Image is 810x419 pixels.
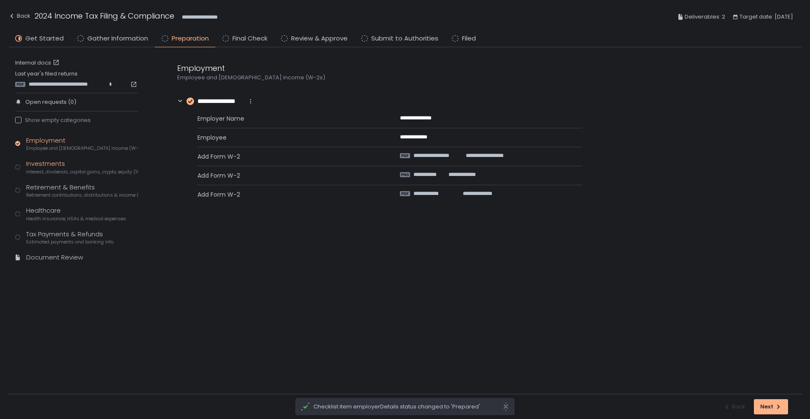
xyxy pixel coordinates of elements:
[172,34,209,43] span: Preparation
[177,62,582,74] div: Employment
[291,34,348,43] span: Review & Approve
[685,12,725,22] span: Deliverables: 2
[232,34,267,43] span: Final Check
[26,253,83,262] div: Document Review
[26,239,113,245] span: Estimated payments and banking info
[26,136,138,152] div: Employment
[197,171,380,180] span: Add Form W-2
[502,402,509,411] svg: close
[197,133,380,142] span: Employee
[15,70,138,88] div: Last year's filed returns
[462,34,476,43] span: Filed
[26,159,138,175] div: Investments
[177,74,582,81] div: Employee and [DEMOGRAPHIC_DATA] income (W-2s)
[26,183,138,199] div: Retirement & Benefits
[313,403,502,411] span: Checklist item employerDetails status changed to 'Prepared'
[760,403,782,411] div: Next
[754,399,788,414] button: Next
[25,98,76,106] span: Open requests (0)
[26,145,138,151] span: Employee and [DEMOGRAPHIC_DATA] income (W-2s)
[8,10,30,24] button: Back
[197,190,380,199] span: Add Form W-2
[26,192,138,198] span: Retirement contributions, distributions & income (1099-R, 5498)
[8,11,30,21] div: Back
[26,206,126,222] div: Healthcare
[197,114,380,123] span: Employer Name
[371,34,438,43] span: Submit to Authorities
[26,216,126,222] span: Health insurance, HSAs & medical expenses
[26,169,138,175] span: Interest, dividends, capital gains, crypto, equity (1099s, K-1s)
[87,34,148,43] span: Gather Information
[26,230,113,246] div: Tax Payments & Refunds
[197,152,380,161] span: Add Form W-2
[35,10,174,22] h1: 2024 Income Tax Filing & Compliance
[15,59,61,67] a: Internal docs
[740,12,793,22] span: Target date: [DATE]
[25,34,64,43] span: Get Started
